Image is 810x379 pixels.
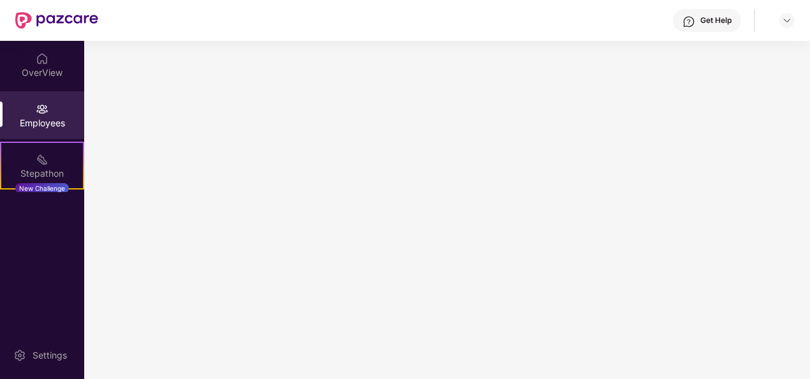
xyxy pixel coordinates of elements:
[36,153,48,166] img: svg+xml;base64,PHN2ZyB4bWxucz0iaHR0cDovL3d3dy53My5vcmcvMjAwMC9zdmciIHdpZHRoPSIyMSIgaGVpZ2h0PSIyMC...
[782,15,792,26] img: svg+xml;base64,PHN2ZyBpZD0iRHJvcGRvd24tMzJ4MzIiIHhtbG5zPSJodHRwOi8vd3d3LnczLm9yZy8yMDAwL3N2ZyIgd2...
[700,15,732,26] div: Get Help
[13,349,26,362] img: svg+xml;base64,PHN2ZyBpZD0iU2V0dGluZy0yMHgyMCIgeG1sbnM9Imh0dHA6Ly93d3cudzMub3JnLzIwMDAvc3ZnIiB3aW...
[15,183,69,193] div: New Challenge
[36,103,48,115] img: svg+xml;base64,PHN2ZyBpZD0iRW1wbG95ZWVzIiB4bWxucz0iaHR0cDovL3d3dy53My5vcmcvMjAwMC9zdmciIHdpZHRoPS...
[15,12,98,29] img: New Pazcare Logo
[36,52,48,65] img: svg+xml;base64,PHN2ZyBpZD0iSG9tZSIgeG1sbnM9Imh0dHA6Ly93d3cudzMub3JnLzIwMDAvc3ZnIiB3aWR0aD0iMjAiIG...
[1,167,83,180] div: Stepathon
[682,15,695,28] img: svg+xml;base64,PHN2ZyBpZD0iSGVscC0zMngzMiIgeG1sbnM9Imh0dHA6Ly93d3cudzMub3JnLzIwMDAvc3ZnIiB3aWR0aD...
[29,349,71,362] div: Settings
